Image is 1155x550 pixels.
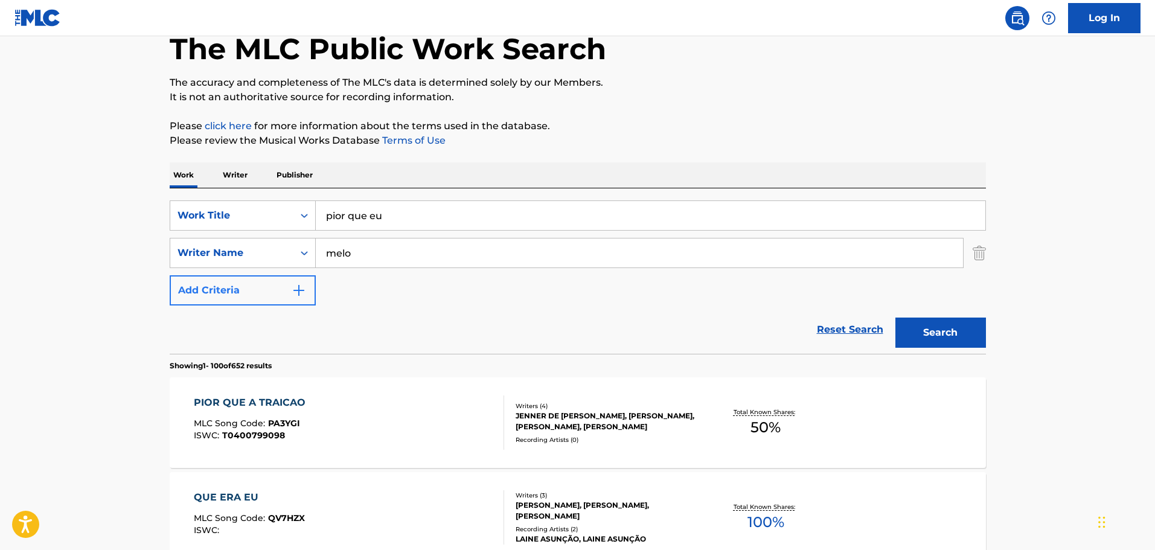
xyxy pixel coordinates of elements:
img: Delete Criterion [973,238,986,268]
div: Writer Name [178,246,286,260]
div: Writers ( 4 ) [516,401,698,411]
iframe: Chat Widget [1095,492,1155,550]
span: ISWC : [194,525,222,536]
span: 50 % [750,417,781,438]
span: MLC Song Code : [194,418,268,429]
h1: The MLC Public Work Search [170,31,606,67]
p: Please review the Musical Works Database [170,133,986,148]
span: MLC Song Code : [194,513,268,523]
a: PIOR QUE A TRAICAOMLC Song Code:PA3YGIISWC:T0400799098Writers (4)JENNER DE [PERSON_NAME], [PERSON... [170,377,986,468]
img: MLC Logo [14,9,61,27]
span: ISWC : [194,430,222,441]
p: The accuracy and completeness of The MLC's data is determined solely by our Members. [170,75,986,90]
p: It is not an authoritative source for recording information. [170,90,986,104]
p: Total Known Shares: [734,502,798,511]
p: Writer [219,162,251,188]
div: LAINE ASUNÇÃO, LAINE ASUNÇÃO [516,534,698,545]
div: Arrastar [1098,504,1105,540]
button: Search [895,318,986,348]
p: Please for more information about the terms used in the database. [170,119,986,133]
a: Log In [1068,3,1141,33]
p: Publisher [273,162,316,188]
div: PIOR QUE A TRAICAO [194,395,312,410]
div: Help [1037,6,1061,30]
img: search [1010,11,1025,25]
p: Work [170,162,197,188]
form: Search Form [170,200,986,354]
button: Add Criteria [170,275,316,305]
a: Reset Search [811,316,889,343]
p: Total Known Shares: [734,408,798,417]
div: Writers ( 3 ) [516,491,698,500]
a: click here [205,120,252,132]
p: Showing 1 - 100 of 652 results [170,360,272,371]
div: Recording Artists ( 2 ) [516,525,698,534]
div: Widget de chat [1095,492,1155,550]
a: Public Search [1005,6,1029,30]
a: Terms of Use [380,135,446,146]
span: 100 % [747,511,784,533]
div: QUE ERA EU [194,490,305,505]
span: PA3YGI [268,418,300,429]
span: T0400799098 [222,430,285,441]
div: JENNER DE [PERSON_NAME], [PERSON_NAME], [PERSON_NAME], [PERSON_NAME] [516,411,698,432]
span: QV7HZX [268,513,305,523]
div: Recording Artists ( 0 ) [516,435,698,444]
div: [PERSON_NAME], [PERSON_NAME], [PERSON_NAME] [516,500,698,522]
img: help [1041,11,1056,25]
img: 9d2ae6d4665cec9f34b9.svg [292,283,306,298]
div: Work Title [178,208,286,223]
